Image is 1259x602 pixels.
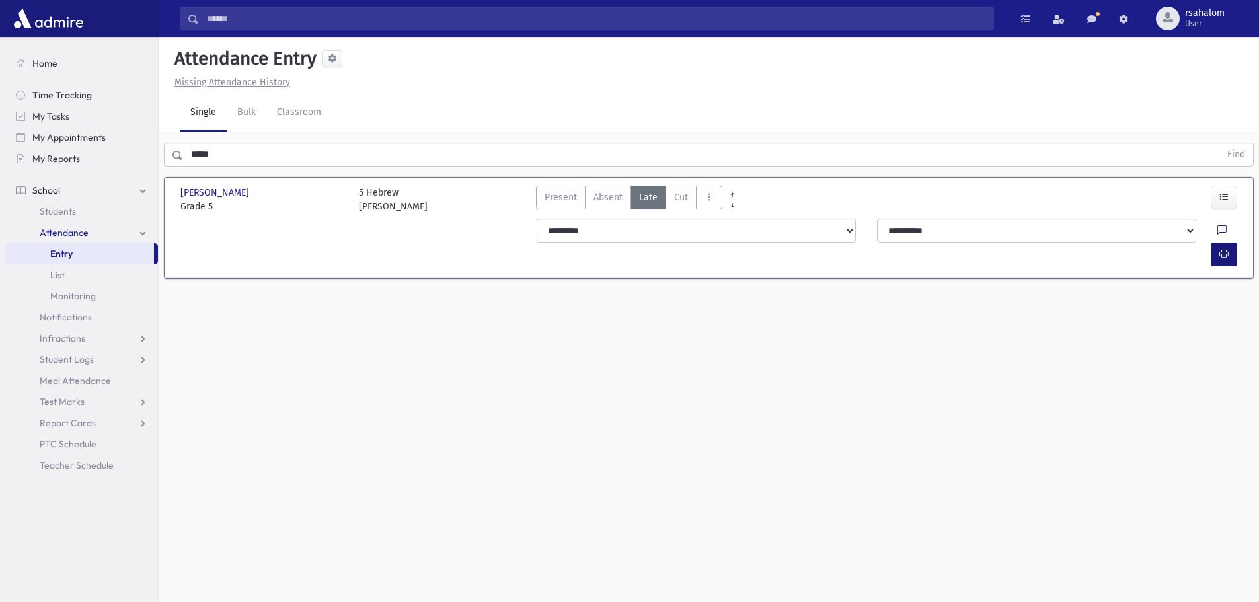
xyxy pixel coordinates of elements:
img: AdmirePro [11,5,87,32]
span: Meal Attendance [40,375,111,387]
div: 5 Hebrew [PERSON_NAME] [359,186,428,213]
span: Students [40,206,76,217]
a: Notifications [5,307,158,328]
span: PTC Schedule [40,438,96,450]
a: Time Tracking [5,85,158,106]
span: Report Cards [40,417,96,429]
span: Student Logs [40,354,94,365]
span: Infractions [40,332,85,344]
span: Entry [50,248,73,260]
a: Teacher Schedule [5,455,158,476]
span: Monitoring [50,290,96,302]
span: Present [545,190,577,204]
a: My Tasks [5,106,158,127]
a: PTC Schedule [5,433,158,455]
a: Classroom [266,94,332,132]
div: AttTypes [536,186,722,213]
a: Test Marks [5,391,158,412]
span: Home [32,57,57,69]
span: Cut [674,190,688,204]
a: Missing Attendance History [169,77,290,88]
span: Grade 5 [180,200,346,213]
span: Late [639,190,658,204]
span: [PERSON_NAME] [180,186,252,200]
u: Missing Attendance History [174,77,290,88]
span: User [1185,19,1225,29]
a: Home [5,53,158,74]
a: Bulk [227,94,266,132]
a: Report Cards [5,412,158,433]
a: Attendance [5,222,158,243]
a: My Appointments [5,127,158,148]
button: Find [1219,143,1253,166]
span: My Tasks [32,110,69,122]
a: Infractions [5,328,158,349]
span: My Appointments [32,132,106,143]
a: Monitoring [5,285,158,307]
span: Teacher Schedule [40,459,114,471]
span: My Reports [32,153,80,165]
a: Single [180,94,227,132]
a: My Reports [5,148,158,169]
span: Notifications [40,311,92,323]
span: Absent [593,190,623,204]
span: Test Marks [40,396,85,408]
a: Entry [5,243,154,264]
span: Attendance [40,227,89,239]
input: Search [199,7,993,30]
a: Students [5,201,158,222]
h5: Attendance Entry [169,48,317,70]
a: Meal Attendance [5,370,158,391]
a: School [5,180,158,201]
span: rsahalom [1185,8,1225,19]
a: Student Logs [5,349,158,370]
a: List [5,264,158,285]
span: List [50,269,65,281]
span: Time Tracking [32,89,92,101]
span: School [32,184,60,196]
